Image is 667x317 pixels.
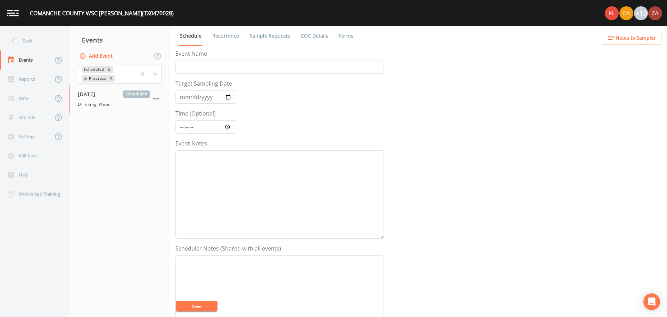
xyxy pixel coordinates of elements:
a: Schedule [179,26,203,46]
label: Event Notes [175,139,207,148]
img: ce2de1a43693809d2723ae48c4cbbdb0 [648,6,662,20]
button: Notes to Sampler [602,32,661,45]
button: Add Event [78,50,115,63]
div: COMANCHE COUNTY WSC [PERSON_NAME] (TX0470028) [30,9,174,17]
div: Remove In Progress [107,75,115,82]
img: logo [7,10,19,16]
label: Time (Optional) [175,109,216,118]
div: Remove Scheduled [105,66,113,73]
img: a84961a0472e9debc750dd08a004988d [619,6,633,20]
label: Target Sampling Date [175,79,232,88]
span: [DATE] [78,90,100,98]
div: Scheduled [82,66,105,73]
a: Sample Requests [249,26,291,46]
div: Open Intercom Messenger [643,293,660,310]
a: Forms [338,26,354,46]
div: In Progress [82,75,107,82]
div: David Weber [619,6,634,20]
a: [DATE]ScheduledDrinking Water [69,85,170,113]
span: Notes to Sampler [616,34,656,42]
img: 9c4450d90d3b8045b2e5fa62e4f92659 [605,6,619,20]
label: Scheduler Notes (Shared with all events) [175,244,281,253]
span: Scheduled [123,90,150,98]
div: Kler Teran [604,6,619,20]
span: Drinking Water [78,101,112,108]
div: +13 [634,6,648,20]
a: Recurrence [211,26,240,46]
a: COC Details [300,26,329,46]
button: Save [176,301,217,311]
label: Event Name [175,49,207,58]
div: Events [69,31,170,49]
